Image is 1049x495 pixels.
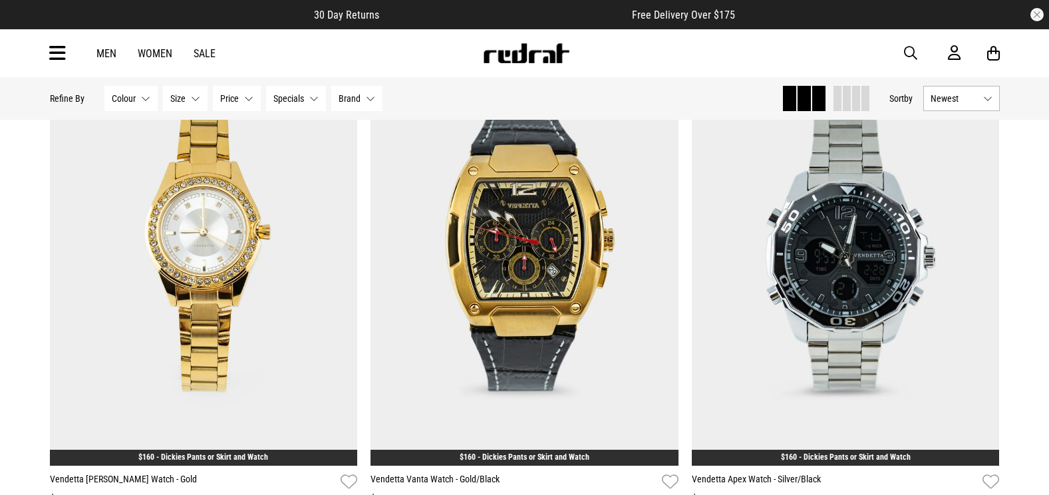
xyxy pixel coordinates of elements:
[371,472,657,492] a: Vendetta Vanta Watch - Gold/Black
[266,86,326,111] button: Specials
[406,8,605,21] iframe: Customer reviews powered by Trustpilot
[781,452,911,462] a: $160 - Dickies Pants or Skirt and Watch
[482,43,570,63] img: Redrat logo
[889,90,913,106] button: Sortby
[50,35,358,466] img: Vendetta Celeste Watch - Gold in Gold
[138,452,268,462] a: $160 - Dickies Pants or Skirt and Watch
[138,47,172,60] a: Women
[904,93,913,104] span: by
[112,93,136,104] span: Colour
[692,35,1000,466] img: Vendetta Apex Watch - Silver/black in Silver
[104,86,158,111] button: Colour
[170,93,186,104] span: Size
[331,86,382,111] button: Brand
[220,93,239,104] span: Price
[194,47,216,60] a: Sale
[460,452,589,462] a: $160 - Dickies Pants or Skirt and Watch
[163,86,208,111] button: Size
[923,86,1000,111] button: Newest
[273,93,304,104] span: Specials
[371,35,678,466] img: Vendetta Vanta Watch - Gold/black in Multi
[50,93,84,104] p: Refine By
[339,93,361,104] span: Brand
[692,472,978,492] a: Vendetta Apex Watch - Silver/Black
[213,86,261,111] button: Price
[96,47,116,60] a: Men
[50,472,336,492] a: Vendetta [PERSON_NAME] Watch - Gold
[931,93,978,104] span: Newest
[11,5,51,45] button: Open LiveChat chat widget
[632,9,735,21] span: Free Delivery Over $175
[314,9,379,21] span: 30 Day Returns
